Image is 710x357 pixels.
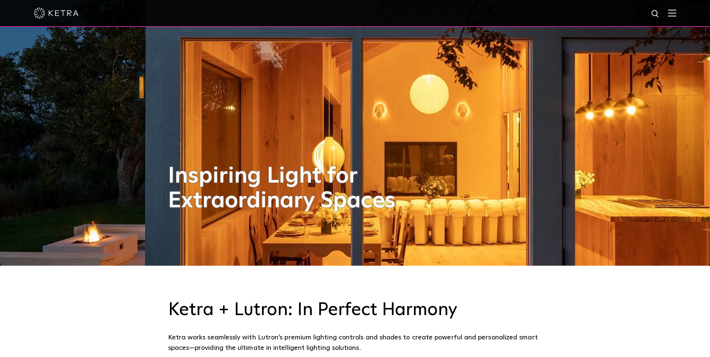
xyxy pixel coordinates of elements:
img: ketra-logo-2019-white [34,7,79,19]
img: Hamburger%20Nav.svg [668,9,676,16]
img: search icon [651,9,660,19]
h1: Inspiring Light for Extraordinary Spaces [168,164,411,213]
h3: Ketra + Lutron: In Perfect Harmony [168,299,542,321]
div: Ketra works seamlessly with Lutron’s premium lighting controls and shades to create powerful and ... [168,332,542,354]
